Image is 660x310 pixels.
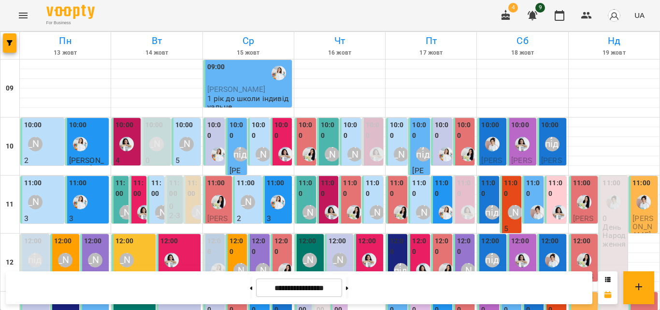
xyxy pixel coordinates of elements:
div: Юлія Масющенко [73,195,87,209]
label: 10:00 [321,120,336,141]
h6: 18 жовт [478,48,566,58]
img: Юлія Масющенко [73,137,87,151]
label: 10:00 [24,120,42,131]
div: Тетяна Волох [332,253,347,267]
img: Іванна [545,253,560,267]
div: Аліна Арт [233,263,248,278]
label: 12:00 [230,236,245,257]
label: 12:00 [457,236,473,257]
span: [PERSON_NAME] [511,156,532,182]
div: Тетяна Волох [256,263,270,278]
label: 11:00 [632,178,650,189]
img: Анна Білан [137,205,152,220]
h6: Чт [296,33,384,48]
label: 10:00 [344,120,359,141]
p: 0 [145,156,169,164]
p: 0 [603,214,626,222]
p: День Народження [603,223,626,248]
div: Анна підготовка до школи [416,147,430,162]
div: Іванна [636,195,651,209]
p: 2-3 [169,211,180,220]
div: Анна підготовка до школи [233,147,248,162]
h6: 10 [6,141,14,152]
label: 11:00 [504,178,519,199]
p: Всебічний розвиток група рівень 2 [69,223,107,256]
img: Анна Білан [325,205,339,220]
img: Роксолана [577,253,591,267]
div: Міс Анастасія [325,147,339,162]
div: Роксолана [439,263,453,278]
img: Роксолана [577,195,591,209]
label: 11:00 [24,178,42,189]
img: Анна Білан [552,205,567,220]
label: 10:00 [207,120,223,141]
img: Анна Білан [278,147,293,162]
p: Р.р 2.5-3 [237,223,260,240]
label: 11:00 [548,178,564,199]
span: 9 [535,3,545,13]
img: Юлія Масющенко [272,66,286,80]
button: Menu [12,4,35,27]
p: 2.5-3 [24,223,42,231]
label: 10:00 [366,120,381,141]
div: Анна підготовка до школи [28,253,43,267]
img: Voopty Logo [46,5,95,19]
div: Анна Білан [461,205,475,220]
label: 12:00 [115,236,133,247]
label: 10:00 [145,120,163,131]
div: Тетяна Волох [88,253,102,267]
div: Тетяна Волох [28,195,43,209]
img: Іванна [530,205,545,220]
h6: Пн [21,33,109,48]
h6: Пт [387,33,475,48]
div: Міс Анастасія [302,205,317,220]
label: 11:00 [237,178,255,189]
label: 12:00 [299,236,316,247]
div: Юлія Масющенко [211,263,226,278]
div: Юлія Масющенко [439,147,453,162]
label: 11:00 [169,178,180,199]
label: 11:00 [69,178,87,189]
p: 1.5-2 тимчасова група [24,165,62,190]
label: 09:00 [207,62,225,73]
button: UA [631,6,648,24]
label: 11:00 [457,178,473,199]
label: 11:00 [603,178,620,189]
label: 12:00 [252,236,267,257]
img: Юлія Масющенко [211,147,226,162]
span: [PERSON_NAME] [230,166,244,208]
label: 10:00 [457,120,473,141]
p: 2-3 [145,165,156,173]
img: Роксолана [461,147,475,162]
label: 12:00 [274,236,290,257]
div: Аліна Арт [508,205,522,220]
h6: 12 [6,257,14,268]
div: Анна підготовка до школи [485,205,500,220]
label: 10:00 [175,120,193,131]
div: Тетяна Волох [155,205,170,220]
h6: 13 жовт [21,48,109,58]
h6: 16 жовт [296,48,384,58]
img: Іванна [485,137,500,151]
p: 2-3 [115,165,126,173]
img: Роксолана [211,195,226,209]
p: 1-1.5 р/р [175,165,199,182]
label: 11:00 [343,178,359,199]
img: Юлія Масющенко [439,205,453,220]
label: 11:00 [366,178,381,199]
img: Роксолана [394,205,408,220]
div: Аліна Арт [191,205,206,220]
label: 11:00 [321,178,336,199]
label: 11:00 [187,178,199,199]
h6: 09 [6,83,14,94]
div: Анна Білан [119,137,134,151]
label: 11:00 [573,178,591,189]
